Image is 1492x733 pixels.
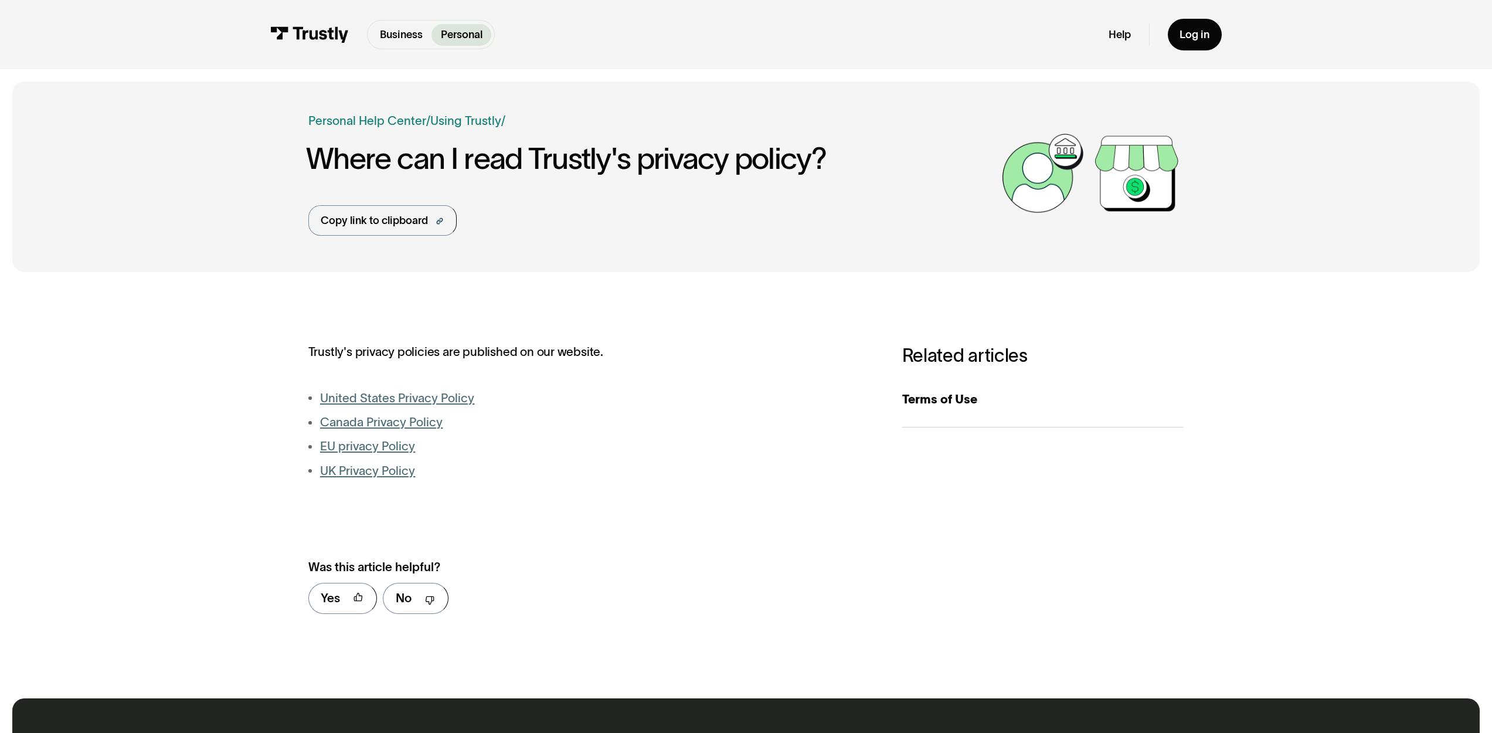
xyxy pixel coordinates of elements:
[501,112,505,130] div: /
[308,112,426,130] a: Personal Help Center
[320,464,415,477] a: UK Privacy Policy
[1109,28,1131,42] a: Help
[308,583,377,615] a: Yes
[1180,28,1209,42] div: Log in
[320,415,443,429] a: Canada Privacy Policy
[426,112,430,130] div: /
[383,583,448,615] a: No
[321,589,340,608] div: Yes
[320,391,474,405] a: United States Privacy Policy
[1168,19,1222,50] a: Log in
[270,26,349,43] img: Trustly Logo
[396,589,412,608] div: No
[308,345,872,359] p: Trustly's privacy policies are published on our website.
[431,24,491,46] a: Personal
[902,391,1184,409] div: Terms of Use
[320,439,415,453] a: EU privacy Policy
[371,24,431,46] a: Business
[441,27,482,43] p: Personal
[308,205,457,236] a: Copy link to clipboard
[380,27,423,43] p: Business
[430,114,501,127] a: Using Trustly
[902,372,1184,427] a: Terms of Use
[321,213,428,229] div: Copy link to clipboard
[306,142,997,175] h1: Where can I read Trustly's privacy policy?
[308,558,840,576] div: Was this article helpful?
[902,345,1184,366] h3: Related articles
